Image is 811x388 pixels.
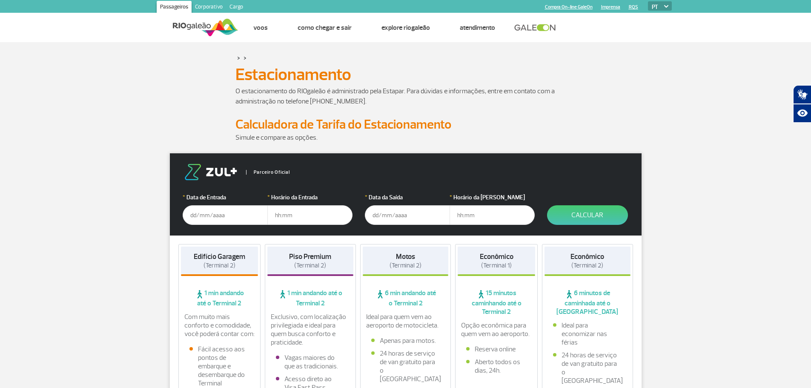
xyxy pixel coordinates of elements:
li: 24 horas de serviço de van gratuito para o [GEOGRAPHIC_DATA] [553,351,622,385]
label: Horário da Entrada [267,193,352,202]
label: Horário da [PERSON_NAME] [450,193,535,202]
a: Compra On-line GaleOn [545,4,593,10]
a: Cargo [226,1,246,14]
li: Ideal para economizar nas férias [553,321,622,347]
li: Reserva online [466,345,527,354]
a: Voos [253,23,268,32]
span: (Terminal 2) [294,262,326,270]
h1: Estacionamento [235,67,576,82]
span: (Terminal 2) [571,262,603,270]
li: 24 horas de serviço de van gratuito para o [GEOGRAPHIC_DATA] [371,349,440,383]
strong: Motos [396,252,415,261]
label: Data de Entrada [183,193,268,202]
span: 15 minutos caminhando até o Terminal 2 [458,289,535,316]
button: Abrir recursos assistivos. [793,104,811,123]
input: dd/mm/aaaa [183,205,268,225]
strong: Econômico [480,252,513,261]
a: Atendimento [460,23,495,32]
span: Parceiro Oficial [246,170,290,175]
li: Fácil acesso aos pontos de embarque e desembarque do Terminal [189,345,250,388]
button: Calcular [547,205,628,225]
p: O estacionamento do RIOgaleão é administrado pela Estapar. Para dúvidas e informações, entre em c... [235,86,576,106]
a: Passageiros [157,1,192,14]
a: > [244,53,246,63]
a: Como chegar e sair [298,23,352,32]
p: Ideal para quem vem ao aeroporto de motocicleta. [366,313,445,330]
strong: Piso Premium [289,252,331,261]
label: Data da Saída [365,193,450,202]
button: Abrir tradutor de língua de sinais. [793,85,811,104]
span: (Terminal 2) [390,262,421,270]
a: Imprensa [601,4,620,10]
p: Opção econômica para quem vem ao aeroporto. [461,321,532,338]
li: Vagas maiores do que as tradicionais. [276,354,345,371]
span: 1 min andando até o Terminal 2 [181,289,258,308]
li: Apenas para motos. [371,336,440,345]
a: > [237,53,240,63]
span: 6 min andando até o Terminal 2 [363,289,449,308]
li: Aberto todos os dias, 24h. [466,358,527,375]
p: Com muito mais conforto e comodidade, você poderá contar com: [184,313,255,338]
p: Simule e compare as opções. [235,132,576,143]
img: logo-zul.png [183,164,239,180]
span: (Terminal 2) [203,262,235,270]
strong: Edifício Garagem [194,252,245,261]
input: hh:mm [267,205,352,225]
a: RQS [629,4,638,10]
strong: Econômico [570,252,604,261]
a: Corporativo [192,1,226,14]
p: Exclusivo, com localização privilegiada e ideal para quem busca conforto e praticidade. [271,313,350,347]
input: dd/mm/aaaa [365,205,450,225]
span: 1 min andando até o Terminal 2 [267,289,353,308]
span: (Terminal 1) [481,262,512,270]
span: 6 minutos de caminhada até o [GEOGRAPHIC_DATA] [544,289,630,316]
h2: Calculadora de Tarifa do Estacionamento [235,117,576,132]
input: hh:mm [450,205,535,225]
a: Explore RIOgaleão [381,23,430,32]
div: Plugin de acessibilidade da Hand Talk. [793,85,811,123]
